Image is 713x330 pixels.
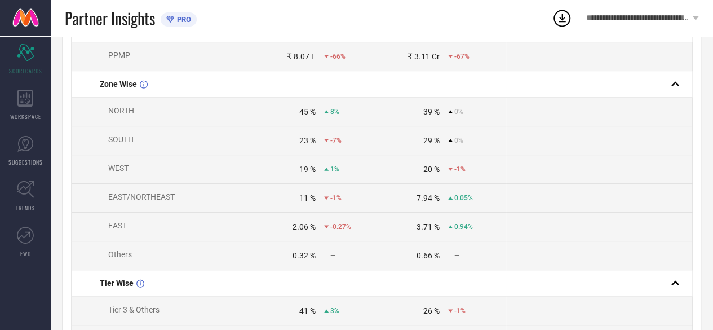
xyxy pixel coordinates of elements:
span: -1% [454,307,466,315]
span: PRO [174,15,191,24]
div: 2.06 % [293,222,316,231]
span: SCORECARDS [9,67,42,75]
span: PPMP [108,51,130,60]
div: 0.66 % [417,251,440,260]
span: -67% [454,52,470,60]
span: — [330,252,335,259]
div: 11 % [299,193,316,203]
span: WORKSPACE [10,112,41,121]
div: 7.94 % [417,193,440,203]
span: EAST/NORTHEAST [108,192,175,201]
span: -1% [454,165,466,173]
span: Zone Wise [100,80,137,89]
div: 0.32 % [293,251,316,260]
span: 0.94% [454,223,473,231]
div: 23 % [299,136,316,145]
span: Others [108,250,132,259]
div: Open download list [552,8,572,28]
div: 26 % [423,306,440,315]
div: ₹ 8.07 L [287,52,316,61]
span: 1% [330,165,339,173]
span: -0.27% [330,223,351,231]
span: Tier 3 & Others [108,305,160,314]
span: Partner Insights [65,7,155,30]
span: SUGGESTIONS [8,158,43,166]
div: 29 % [423,136,440,145]
span: WEST [108,164,129,173]
span: 3% [330,307,339,315]
span: 0% [454,108,463,116]
span: TRENDS [16,204,35,212]
span: 0.05% [454,194,473,202]
span: 8% [330,108,339,116]
div: ₹ 3.11 Cr [408,52,440,61]
span: EAST [108,221,127,230]
span: FWD [20,249,31,258]
span: SOUTH [108,135,134,144]
div: 45 % [299,107,316,116]
span: NORTH [108,106,134,115]
span: -7% [330,137,342,144]
span: — [454,252,459,259]
span: -1% [330,194,342,202]
div: 19 % [299,165,316,174]
div: 3.71 % [417,222,440,231]
span: Tier Wise [100,279,134,288]
span: 0% [454,137,463,144]
div: 41 % [299,306,316,315]
span: -66% [330,52,346,60]
div: 39 % [423,107,440,116]
div: 20 % [423,165,440,174]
